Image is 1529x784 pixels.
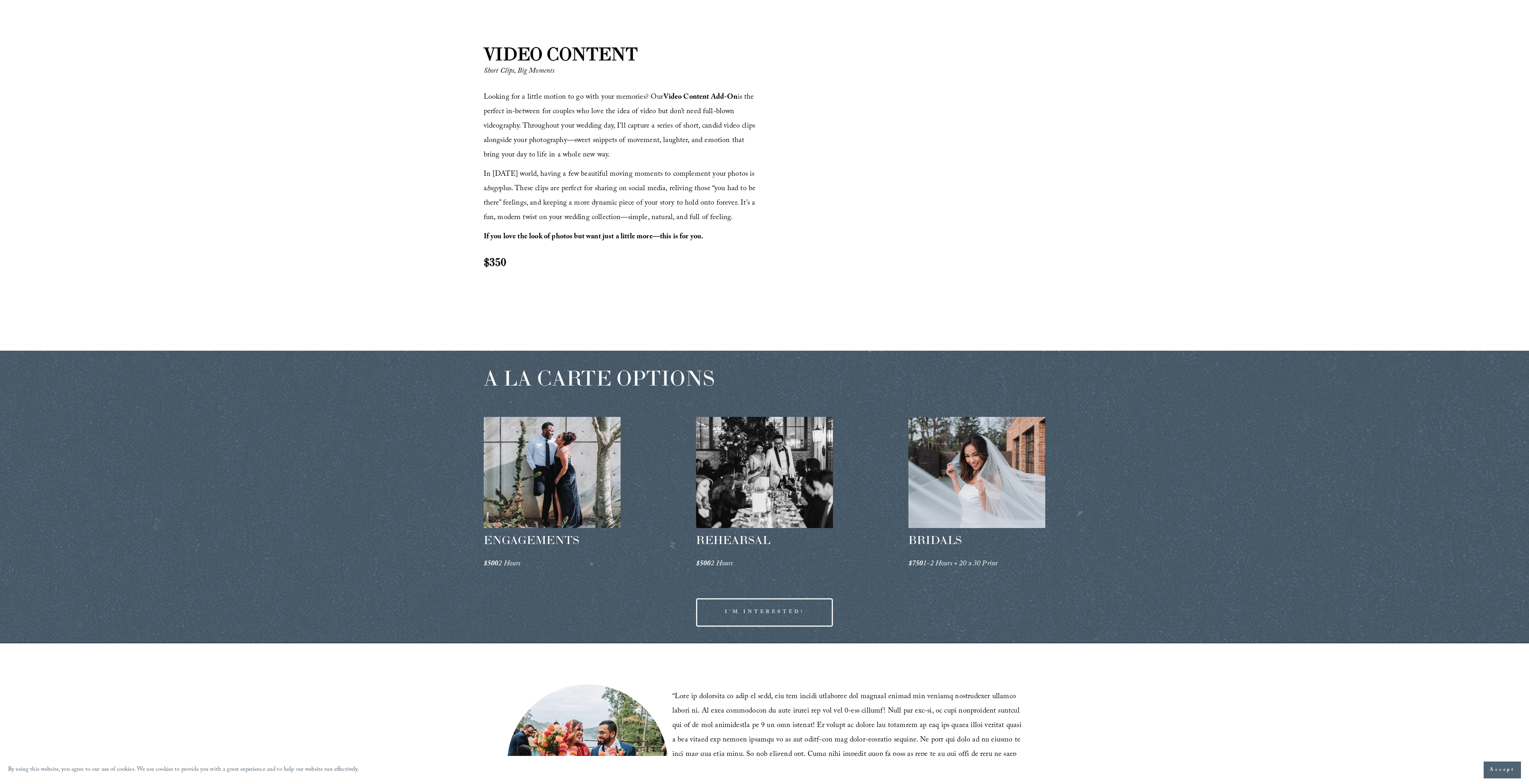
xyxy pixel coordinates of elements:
span: “ [672,691,675,703]
strong: Video Content Add-On [664,91,738,104]
span: REHEARSAL [696,533,770,547]
em: $750 [908,558,923,571]
em: $500 [484,558,499,571]
strong: VIDEO CONTENT [484,43,638,65]
em: 2 Hours [498,558,520,571]
strong: $350 [484,255,506,269]
em: 1-2 Hours + 20 x 30 Print [923,558,998,571]
span: In [DATE] world, having a few beautiful moving moments to complement your photos is a plus. These... [484,169,758,224]
p: By using this website, you agree to our use of cookies. We use cookies to provide you with a grea... [8,764,359,776]
span: ENGAGEMENTS [484,533,579,547]
em: Short Clips, Big Moments [484,65,555,78]
span: BRIDALS [908,533,962,547]
button: Accept [1484,762,1521,778]
em: 2 Hours [711,558,733,571]
span: Looking for a little motion to go with your memories? Our is the perfect in-between for couples w... [484,91,757,162]
em: huge [487,183,500,195]
a: I'M INTERESTED! [696,598,833,627]
span: A LA CARTE OPTIONS [484,365,715,391]
span: Accept [1490,766,1515,774]
strong: If you love the look of photos but want just a little more—this is for you. [484,231,704,244]
em: $500 [696,558,711,571]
